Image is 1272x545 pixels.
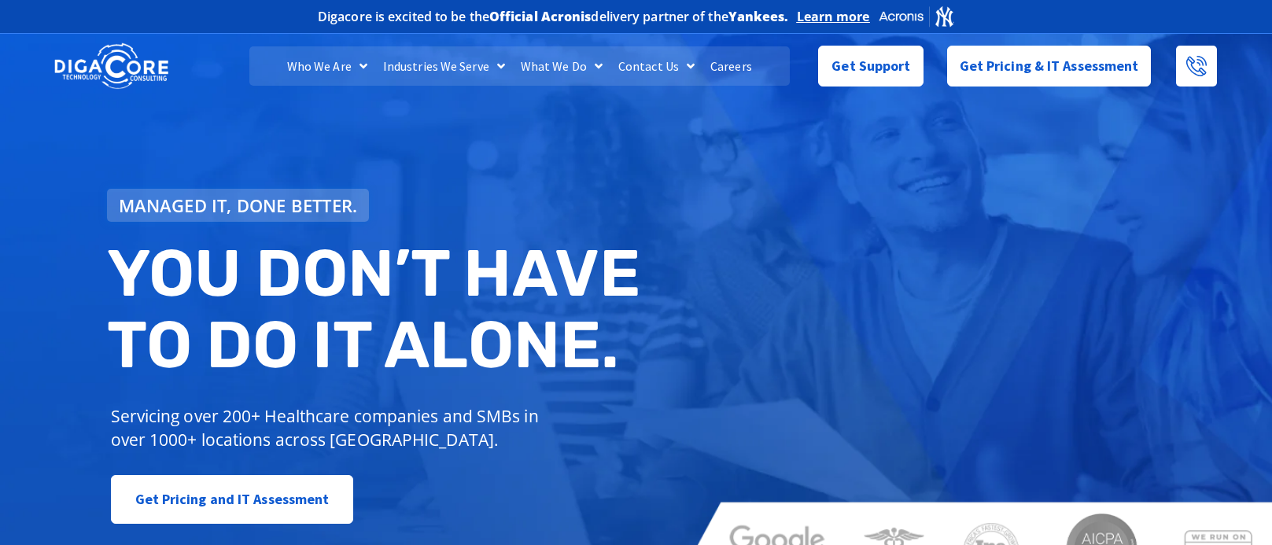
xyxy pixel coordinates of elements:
p: Servicing over 200+ Healthcare companies and SMBs in over 1000+ locations across [GEOGRAPHIC_DATA]. [111,404,551,451]
h2: You don’t have to do IT alone. [107,238,648,381]
img: DigaCore Technology Consulting [54,42,168,91]
a: Contact Us [610,46,702,86]
nav: Menu [249,46,789,86]
span: Get Pricing & IT Assessment [960,50,1139,82]
a: Get Support [818,46,923,87]
span: Get Support [831,50,910,82]
a: Industries We Serve [375,46,513,86]
span: Managed IT, done better. [119,197,358,214]
a: Careers [702,46,760,86]
a: What We Do [513,46,610,86]
b: Official Acronis [489,8,592,25]
img: Acronis [878,5,955,28]
a: Get Pricing & IT Assessment [947,46,1152,87]
a: Learn more [797,9,870,24]
b: Yankees. [728,8,789,25]
a: Get Pricing and IT Assessment [111,475,354,524]
span: Get Pricing and IT Assessment [135,484,330,515]
a: Who We Are [279,46,375,86]
h2: Digacore is excited to be the delivery partner of the [318,10,789,23]
a: Managed IT, done better. [107,189,370,222]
